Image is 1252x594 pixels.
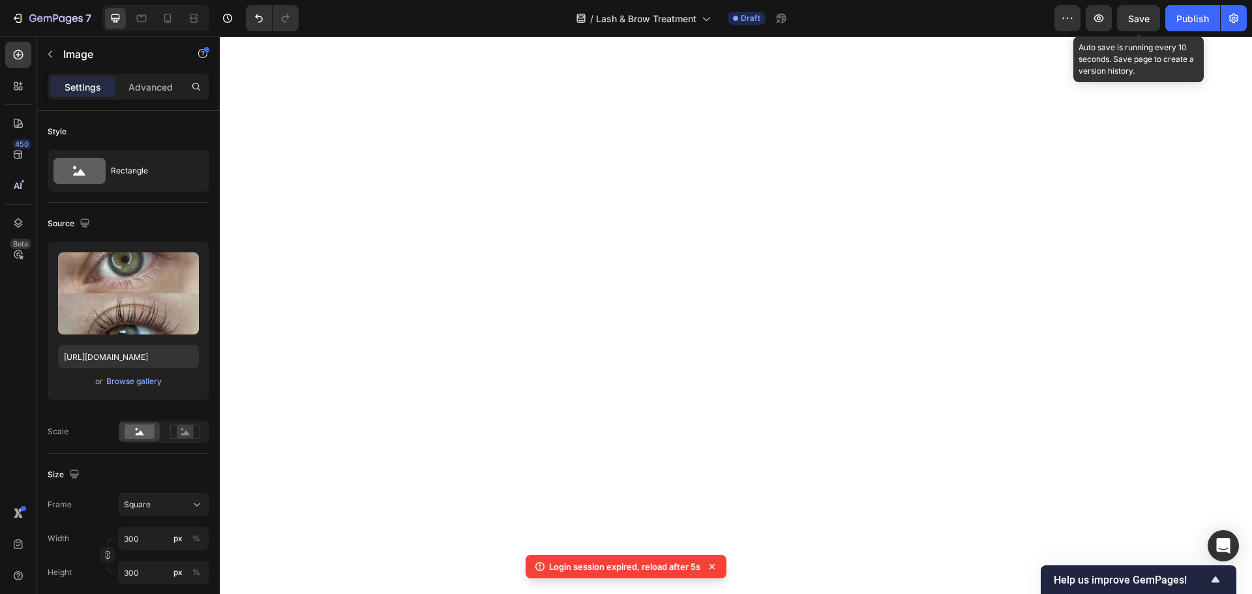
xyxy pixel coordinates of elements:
div: % [192,567,200,578]
div: Undo/Redo [246,5,299,31]
label: Width [48,533,69,544]
div: px [173,567,183,578]
div: Publish [1176,12,1209,25]
button: Save [1117,5,1160,31]
span: Save [1128,13,1150,24]
div: px [173,533,183,544]
div: 450 [12,139,31,149]
span: Draft [741,12,760,24]
span: or [95,374,103,389]
button: Show survey - Help us improve GemPages! [1054,572,1223,587]
div: Open Intercom Messenger [1208,530,1239,561]
label: Height [48,567,72,578]
p: Settings [65,80,101,94]
button: Publish [1165,5,1220,31]
div: Beta [10,239,31,249]
input: px% [118,527,209,550]
input: px% [118,561,209,584]
label: Frame [48,499,72,511]
span: Lash & Brow Treatment [596,12,696,25]
div: Browse gallery [106,376,162,387]
input: https://example.com/image.jpg [58,345,199,368]
div: Style [48,126,67,138]
div: Rectangle [111,156,190,186]
p: Login session expired, reload after 5s [549,560,700,573]
button: 7 [5,5,97,31]
img: preview-image [58,252,199,334]
p: Advanced [128,80,173,94]
span: Square [124,499,151,511]
div: Source [48,215,93,233]
button: % [170,565,186,580]
div: % [192,533,200,544]
p: Image [63,46,174,62]
p: 7 [85,10,91,26]
iframe: Design area [220,37,1252,594]
button: Square [118,493,209,516]
button: Browse gallery [106,375,162,388]
button: px [188,565,204,580]
span: / [590,12,593,25]
button: px [188,531,204,546]
span: Help us improve GemPages! [1054,574,1208,586]
div: Scale [48,426,68,438]
div: Size [48,466,82,484]
button: % [170,531,186,546]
